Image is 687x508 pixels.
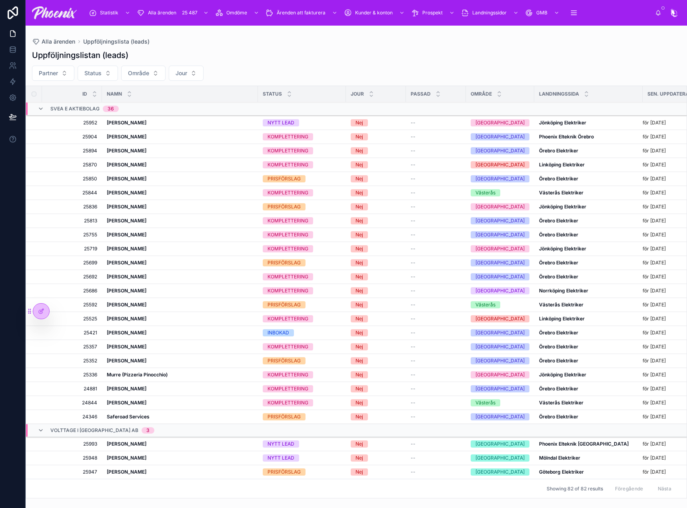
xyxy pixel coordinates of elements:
span: -- [411,344,415,350]
p: för [DATE] [643,134,666,140]
a: Ärenden att fakturera [263,6,342,20]
a: Nej [351,161,401,168]
a: Nej [351,329,401,336]
span: -- [411,316,415,322]
a: -- [411,204,461,210]
p: för [DATE] [643,162,666,168]
span: Omdöme [226,10,247,16]
a: 25952 [52,120,97,126]
a: [GEOGRAPHIC_DATA] [471,273,529,280]
button: Select Button [78,66,118,81]
a: Nej [351,217,401,224]
strong: [PERSON_NAME] [107,330,146,336]
p: för [DATE] [643,148,666,154]
div: PRISFÖRSLAG [268,259,301,266]
strong: [PERSON_NAME] [107,204,146,210]
span: -- [411,232,415,238]
a: KOMPLETTERING [263,245,341,252]
a: 25719 [52,246,97,252]
a: [PERSON_NAME] [107,218,253,224]
button: Select Button [121,66,166,81]
span: 25755 [52,232,97,238]
a: [PERSON_NAME] [107,344,253,350]
a: -- [411,246,461,252]
a: Örebro Elektriker [539,330,638,336]
strong: Jönköping Elektriker [539,246,586,252]
a: [PERSON_NAME] [107,288,253,294]
a: 25525 [52,316,97,322]
a: -- [411,134,461,140]
a: [PERSON_NAME] [107,120,253,126]
a: KOMPLETTERING [263,231,341,238]
a: Landningssidor [459,6,523,20]
a: [GEOGRAPHIC_DATA] [471,147,529,154]
a: [GEOGRAPHIC_DATA] [471,259,529,266]
a: Nej [351,273,401,280]
span: -- [411,302,415,308]
span: -- [411,176,415,182]
a: Nej [351,147,401,154]
a: Uppföljningslista (leads) [83,38,150,46]
a: Västerås Elektriker [539,190,638,196]
div: Nej [355,343,363,350]
strong: [PERSON_NAME] [107,218,146,224]
div: [GEOGRAPHIC_DATA] [475,203,525,210]
a: Nej [351,287,401,294]
div: Nej [355,273,363,280]
div: [GEOGRAPHIC_DATA] [475,161,525,168]
a: Nej [351,119,401,126]
a: [PERSON_NAME] [107,148,253,154]
a: Prospekt [409,6,459,20]
p: för [DATE] [643,204,666,210]
strong: Örebro Elektriker [539,148,578,154]
p: för [DATE] [643,246,666,252]
span: -- [411,260,415,266]
a: [GEOGRAPHIC_DATA] [471,329,529,336]
a: [PERSON_NAME] [107,162,253,168]
span: 25592 [52,302,97,308]
div: [GEOGRAPHIC_DATA] [475,231,525,238]
a: GMB [523,6,563,20]
div: Nej [355,189,363,196]
a: Alla ärenden [32,38,75,46]
div: [GEOGRAPHIC_DATA] [475,315,525,322]
a: KOMPLETTERING [263,273,341,280]
p: för [DATE] [643,302,666,308]
span: 25904 [52,134,97,140]
span: 25686 [52,288,97,294]
strong: Jönköping Elektriker [539,120,586,126]
p: för [DATE] [643,330,666,336]
a: 25894 [52,148,97,154]
div: [GEOGRAPHIC_DATA] [475,273,525,280]
span: 25844 [52,190,97,196]
strong: [PERSON_NAME] [107,316,146,322]
button: Select Button [169,66,204,81]
a: Statistik [86,6,134,20]
div: Nej [355,231,363,238]
a: Nej [351,259,401,266]
div: [GEOGRAPHIC_DATA] [475,147,525,154]
a: [GEOGRAPHIC_DATA] [471,245,529,252]
span: Landningssidor [472,10,507,16]
a: Nej [351,189,401,196]
a: [PERSON_NAME] [107,274,253,280]
a: 25870 [52,162,97,168]
div: KOMPLETTERING [268,315,308,322]
a: [GEOGRAPHIC_DATA] [471,161,529,168]
p: för [DATE] [643,316,666,322]
div: NYTT LEAD [268,119,294,126]
a: KOMPLETTERING [263,189,341,196]
div: PRISFÖRSLAG [268,203,301,210]
a: -- [411,190,461,196]
a: Alla ärenden25 487 [134,6,213,20]
div: Nej [355,175,363,182]
div: PRISFÖRSLAG [268,301,301,308]
a: Örebro Elektriker [539,232,638,238]
a: -- [411,260,461,266]
a: [PERSON_NAME] [107,260,253,266]
div: [GEOGRAPHIC_DATA] [475,217,525,224]
a: Nej [351,175,401,182]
